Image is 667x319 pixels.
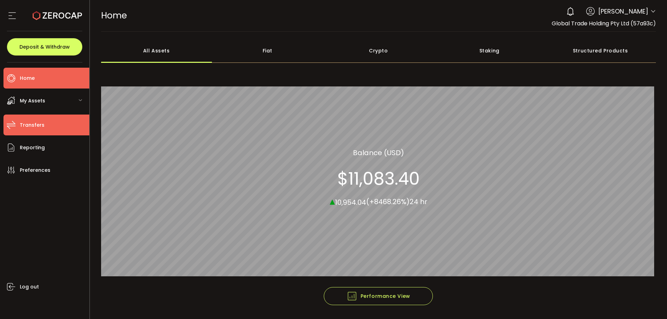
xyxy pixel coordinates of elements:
button: Deposit & Withdraw [7,38,82,56]
span: (+8468.26%) [366,197,410,207]
div: Staking [434,39,545,63]
span: Home [101,9,127,22]
span: Performance View [347,291,410,301]
span: My Assets [20,96,45,106]
section: $11,083.40 [337,168,420,189]
button: Performance View [324,287,433,305]
section: Balance (USD) [353,147,404,158]
div: Fiat [212,39,323,63]
span: 24 hr [410,197,427,207]
span: Log out [20,282,39,292]
div: All Assets [101,39,212,63]
span: ▴ [330,193,335,208]
iframe: Chat Widget [586,244,667,319]
span: Global Trade Holding Pty Ltd (57a93c) [552,19,656,27]
div: Structured Products [545,39,656,63]
span: Preferences [20,165,50,175]
span: Transfers [20,120,44,130]
span: Deposit & Withdraw [19,44,70,49]
span: [PERSON_NAME] [598,7,648,16]
div: Crypto [323,39,434,63]
span: 10,954.04 [335,197,366,207]
span: Home [20,73,35,83]
span: Reporting [20,143,45,153]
